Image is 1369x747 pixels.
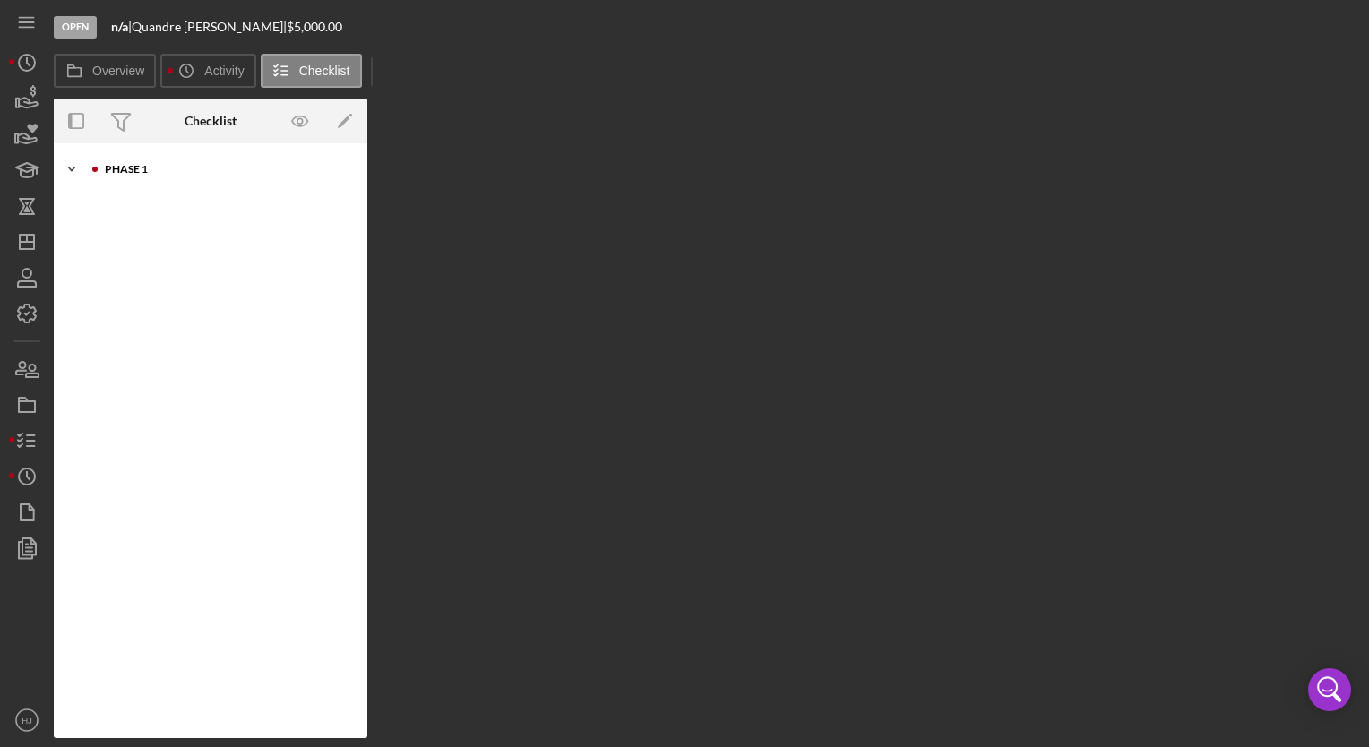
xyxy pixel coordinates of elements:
[185,114,237,128] div: Checklist
[160,54,255,88] button: Activity
[92,64,144,78] label: Overview
[111,20,132,34] div: |
[261,54,362,88] button: Checklist
[1308,668,1351,711] div: Open Intercom Messenger
[299,64,350,78] label: Checklist
[22,716,32,726] text: HJ
[287,20,348,34] div: $5,000.00
[54,54,156,88] button: Overview
[9,702,45,738] button: HJ
[54,16,97,39] div: Open
[204,64,244,78] label: Activity
[111,19,128,34] b: n/a
[105,164,345,175] div: Phase 1
[132,20,287,34] div: Quandre [PERSON_NAME] |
